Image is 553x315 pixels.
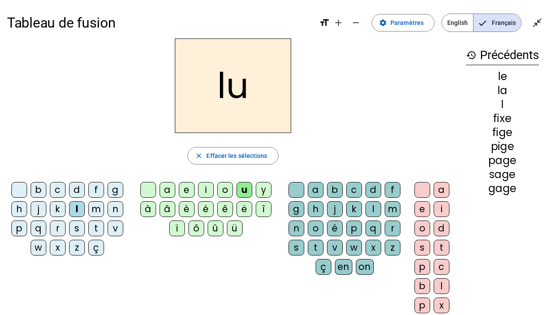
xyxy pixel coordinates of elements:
div: o [414,220,430,236]
div: w [346,240,362,255]
div: j [327,201,343,217]
div: s [69,220,85,236]
div: w [31,240,46,255]
div: q [31,220,46,236]
div: d [434,220,449,236]
div: f [385,182,400,198]
div: le [466,71,539,82]
div: o [217,182,233,198]
div: e [179,182,195,198]
div: m [88,201,104,217]
div: x [365,240,381,255]
div: d [365,182,381,198]
div: ç [88,240,104,255]
div: t [434,240,449,255]
div: en [335,259,352,275]
div: g [108,182,123,198]
div: u [237,182,252,198]
mat-icon: close [195,152,203,160]
button: Paramètres [372,14,435,31]
mat-icon: history [466,50,476,60]
div: â [160,201,175,217]
div: on [356,259,374,275]
div: n [108,201,123,217]
div: l [466,99,539,110]
mat-icon: settings [379,19,387,27]
div: ô [188,220,204,236]
div: page [466,155,539,166]
div: x [50,240,66,255]
div: l [69,201,85,217]
div: c [50,182,66,198]
div: g [289,201,304,217]
div: i [434,201,449,217]
div: e [414,201,430,217]
div: r [50,220,66,236]
div: x [434,297,449,313]
div: û [208,220,223,236]
div: v [327,240,343,255]
div: o [308,220,323,236]
div: a [434,182,449,198]
mat-button-toggle-group: Language selection [442,14,522,32]
div: ü [227,220,243,236]
div: é [327,220,343,236]
div: v [108,220,123,236]
div: k [346,201,362,217]
div: la [466,85,539,96]
mat-icon: close_fullscreen [532,17,543,28]
div: b [414,278,430,294]
div: î [256,201,271,217]
div: h [11,201,27,217]
div: s [414,240,430,255]
div: à [140,201,156,217]
div: l [365,201,381,217]
h1: Tableau de fusion [7,9,312,37]
div: pige [466,141,539,152]
div: é [198,201,214,217]
div: c [434,259,449,275]
div: y [256,182,271,198]
div: ê [217,201,233,217]
div: l [434,278,449,294]
div: d [69,182,85,198]
div: fixe [466,113,539,124]
div: a [308,182,323,198]
div: gage [466,183,539,194]
button: Quitter le plein écran [529,14,546,31]
div: z [385,240,400,255]
div: ç [316,259,331,275]
mat-icon: remove [351,17,361,28]
div: i [198,182,214,198]
div: m [385,201,400,217]
span: Effacer les sélections [206,150,267,161]
div: b [327,182,343,198]
div: f [88,182,104,198]
span: English [442,14,473,31]
button: Augmenter la taille de la police [330,14,347,31]
div: t [308,240,323,255]
mat-icon: add [333,17,344,28]
span: Français [473,14,521,31]
div: ë [237,201,252,217]
div: t [88,220,104,236]
h3: Précédents [466,45,539,65]
div: j [31,201,46,217]
div: p [414,259,430,275]
div: fige [466,127,539,138]
div: sage [466,169,539,180]
mat-icon: format_size [319,17,330,28]
div: p [11,220,27,236]
div: n [289,220,304,236]
button: Effacer les sélections [188,147,278,164]
div: r [385,220,400,236]
div: p [414,297,430,313]
div: b [31,182,46,198]
div: k [50,201,66,217]
div: c [346,182,362,198]
div: s [289,240,304,255]
div: è [179,201,195,217]
div: p [346,220,362,236]
div: q [365,220,381,236]
div: h [308,201,323,217]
